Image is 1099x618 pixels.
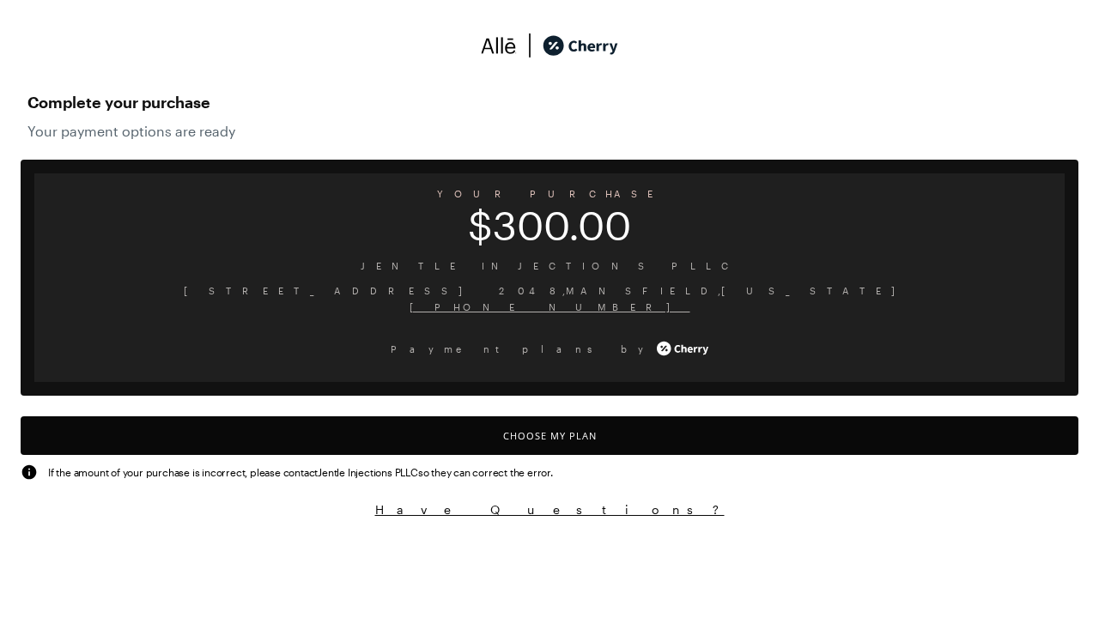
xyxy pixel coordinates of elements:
button: Have Questions? [21,501,1078,518]
img: cherry_black_logo-DrOE_MJI.svg [543,33,618,58]
span: [PHONE_NUMBER] [48,299,1051,315]
span: Payment plans by [391,341,653,357]
img: svg%3e [517,33,543,58]
button: Choose My Plan [21,416,1078,455]
span: [STREET_ADDRESS] 2048 , MANSFIELD , [US_STATE] [48,282,1051,299]
span: $300.00 [34,214,1065,237]
span: Complete your purchase [27,88,1072,116]
img: svg%3e [21,463,38,481]
span: Your payment options are ready [27,123,1072,139]
img: cherry_white_logo-JPerc-yG.svg [657,336,708,361]
span: Jentle Injections PLLC [48,257,1051,274]
img: svg%3e [481,33,517,58]
span: If the amount of your purchase is incorrect, please contact Jentle Injections PLLC so they can co... [48,464,553,480]
span: YOUR PURCHASE [34,182,1065,205]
